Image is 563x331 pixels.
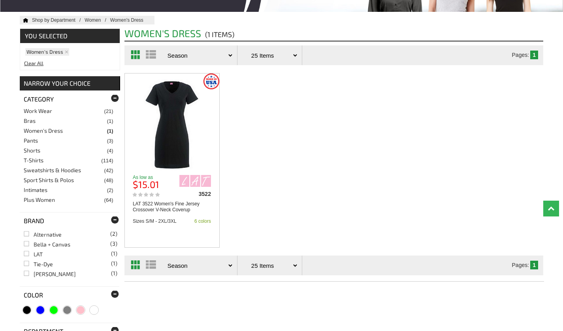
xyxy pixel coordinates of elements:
[24,157,43,164] a: T-Shirts
[512,51,529,59] td: Pages:
[20,286,119,303] div: Color
[136,79,208,170] img: LAT 3522 Women's Fine Jersey Crossover V-Neck Coverup
[20,90,119,107] div: Category
[20,76,120,90] div: NARROW YOUR CHOICE
[107,137,113,145] span: (3)
[24,186,47,193] a: Intimates
[23,306,31,314] span: Black
[110,231,117,237] span: (2)
[107,147,113,155] span: (4)
[24,177,74,183] a: Sport Shirts & Polos
[133,175,173,180] p: As low as
[111,271,117,276] span: (1)
[20,18,28,23] a: Home
[77,306,85,314] span: Pink
[24,147,40,154] a: Shorts
[125,79,219,170] a: LAT 3522 Women's Fine Jersey Crossover V-Neck Coverup
[24,261,53,267] a: Tie-Dye(1)
[24,231,62,238] a: Alternative(2)
[26,49,68,55] a: Women's Dress
[20,212,119,229] div: Brand
[194,219,211,224] div: 6 colors
[24,117,36,124] a: Bras
[85,17,110,23] a: Women
[63,306,71,314] span: Grey
[101,157,113,165] span: (114)
[24,107,52,114] a: Work Wear
[512,261,529,269] td: Pages:
[24,60,43,66] a: Clear All
[530,261,538,269] td: 1
[111,251,117,256] span: (1)
[170,191,211,197] div: 3522
[24,167,81,173] a: Sweatshirts & Hoodies
[543,201,559,216] a: Top
[107,117,113,125] span: (1)
[203,73,219,89] img: Made in USA
[107,186,113,194] span: (2)
[24,196,55,203] a: Plus Women
[104,167,113,175] span: (42)
[24,251,43,258] a: LAT(1)
[111,261,117,266] span: (1)
[110,17,151,23] a: Women's Dress
[133,179,159,190] b: $15.01
[36,306,44,314] span: Blue
[24,241,70,248] a: Bella + Canvas(3)
[20,29,120,43] span: YOU SELECTED
[107,127,113,135] span: (1)
[530,51,538,59] td: 1
[104,177,113,184] span: (48)
[32,17,85,23] a: Shop by Department
[104,196,113,204] span: (64)
[24,127,63,134] a: Women's Dress
[205,30,234,41] span: (1 items)
[24,137,38,144] a: Pants
[90,306,98,314] span: White
[133,219,177,224] div: Sizes S/M - 2XL/3XL
[24,271,76,277] a: [PERSON_NAME](1)
[110,241,117,246] span: (3)
[50,306,58,314] span: Green
[124,28,543,41] h2: Women's Dress
[179,175,211,187] img: lat/3522
[104,107,113,115] span: (21)
[133,201,211,213] a: LAT 3522 Women's Fine Jersey Crossover V-Neck Coverup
